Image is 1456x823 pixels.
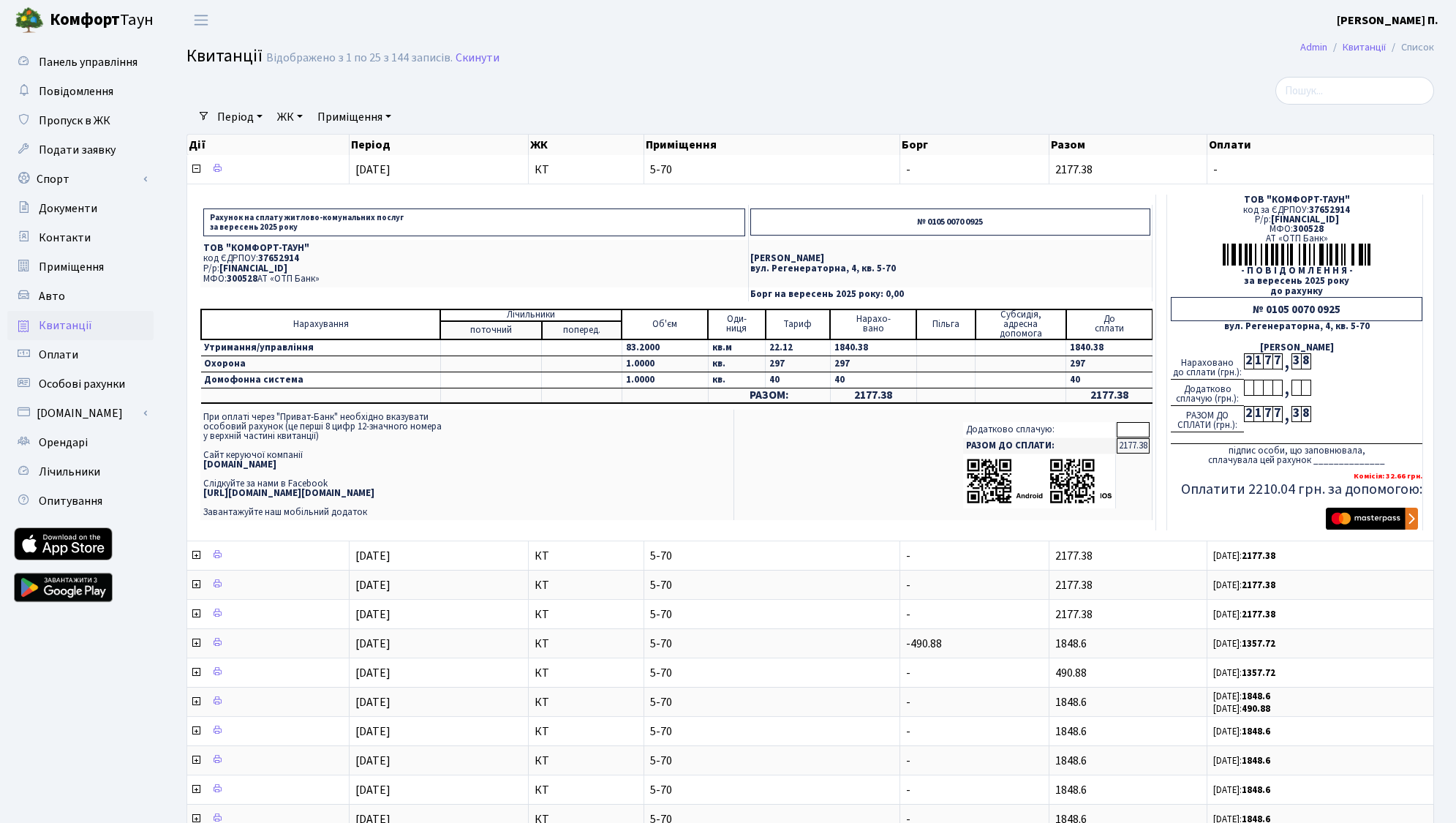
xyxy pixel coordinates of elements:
[1263,353,1272,369] div: 7
[1066,356,1153,372] td: 297
[7,48,154,77] a: Панель управління
[976,309,1066,339] td: Субсидія, адресна допомога
[830,339,916,356] td: 1840.38
[830,309,916,339] td: Нарахо- вано
[1213,666,1275,680] small: [DATE]:
[708,309,766,339] td: Оди- ниця
[50,8,154,33] span: Таун
[1171,322,1422,331] div: вул. Регенераторна, 4, кв. 5-70
[1272,406,1282,422] div: 7
[1171,206,1422,215] div: код за ЄДРПОУ:
[1354,470,1422,481] b: Комісія: 32.66 грн.
[650,726,894,737] span: 5-70
[211,105,268,129] a: Період
[39,54,137,70] span: Панель управління
[271,105,309,129] a: ЖК
[966,457,1112,505] img: apps-qrcodes.png
[1171,380,1244,406] div: Додатково сплачую (грн.):
[7,77,154,106] a: Повідомлення
[1066,372,1153,388] td: 40
[1171,443,1422,465] div: підпис особи, що заповнювала, сплачувала цей рахунок ______________
[1171,287,1422,296] div: до рахунку
[39,317,92,334] span: Квитанції
[1242,666,1275,680] b: 1357.72
[7,135,154,165] a: Подати заявку
[1171,353,1244,380] div: Нараховано до сплати (грн.):
[312,105,397,129] a: Приміщення
[203,458,276,471] b: [DOMAIN_NAME]
[1171,297,1422,321] div: № 0105 0070 0925
[1272,353,1282,369] div: 7
[766,339,831,356] td: 22.12
[355,162,391,178] span: [DATE]
[1171,481,1422,498] h5: Оплатити 2210.04 грн. за допомогою:
[1263,406,1272,422] div: 7
[1117,438,1150,454] td: 2177.38
[39,83,113,99] span: Повідомлення
[1293,222,1324,236] span: 300528
[39,347,78,363] span: Оплати
[39,113,110,129] span: Пропуск в ЖК
[201,372,440,388] td: Домофонна система
[1242,690,1270,703] b: 1848.6
[355,782,391,798] span: [DATE]
[1055,577,1093,593] span: 2177.38
[1253,353,1263,369] div: 1
[1207,135,1434,155] th: Оплати
[1171,277,1422,286] div: за вересень 2025 року
[1213,754,1270,767] small: [DATE]:
[187,135,350,155] th: Дії
[1049,135,1207,155] th: Разом
[203,264,745,274] p: Р/р:
[622,339,708,356] td: 83.2000
[39,435,88,451] span: Орендарі
[7,486,154,516] a: Опитування
[906,724,910,740] span: -
[750,264,1150,274] p: вул. Регенераторна, 4, кв. 5-70
[535,164,638,176] span: КТ
[39,230,91,246] span: Контакти
[15,6,44,35] img: logo.png
[535,755,638,767] span: КТ
[1213,637,1275,650] small: [DATE]:
[1055,636,1087,652] span: 1848.6
[766,309,831,339] td: Тариф
[1242,608,1275,621] b: 2177.38
[7,311,154,340] a: Квитанції
[183,8,219,32] button: Переключити навігацію
[1213,579,1275,592] small: [DATE]:
[906,636,942,652] span: -490.88
[906,665,910,681] span: -
[7,457,154,486] a: Лічильники
[1066,309,1153,339] td: До cплати
[355,636,391,652] span: [DATE]
[456,51,499,65] a: Скинути
[1242,725,1270,738] b: 1848.6
[906,162,910,178] span: -
[1055,724,1087,740] span: 1848.6
[650,696,894,708] span: 5-70
[708,372,766,388] td: кв.
[1213,549,1275,563] small: [DATE]:
[1055,548,1093,564] span: 2177.38
[766,356,831,372] td: 297
[529,135,644,155] th: ЖК
[906,577,910,593] span: -
[203,254,745,263] p: код ЄДРПОУ:
[39,493,102,509] span: Опитування
[906,694,910,710] span: -
[186,43,263,69] span: Квитанції
[203,486,374,500] b: [URL][DOMAIN_NAME][DOMAIN_NAME]
[650,164,894,176] span: 5-70
[1242,549,1275,563] b: 2177.38
[1242,783,1270,797] b: 1848.6
[750,290,1150,299] p: Борг на вересень 2025 року: 0,00
[1291,353,1301,369] div: 3
[1213,608,1275,621] small: [DATE]:
[1171,406,1244,432] div: РАЗОМ ДО СПЛАТИ (грн.):
[1291,406,1301,422] div: 3
[830,372,916,388] td: 40
[1337,12,1438,29] b: [PERSON_NAME] П.
[1386,40,1434,56] li: Список
[650,609,894,620] span: 5-70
